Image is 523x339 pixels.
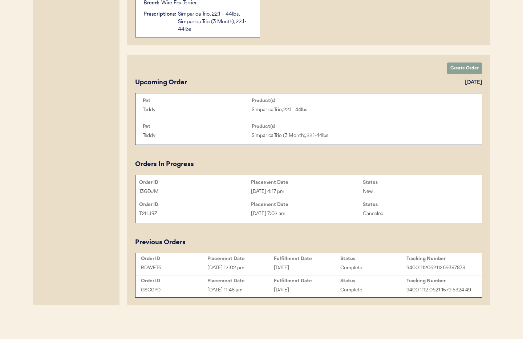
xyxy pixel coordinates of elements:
div: Pet [143,98,252,104]
div: GSC0P0 [141,286,207,294]
div: Teddy [143,106,252,114]
div: [DATE] 11:48 am [207,286,274,294]
div: Order ID [141,256,207,262]
button: Create Order [447,62,482,74]
div: 13GDJM [139,187,251,196]
div: Placement Date [251,202,363,207]
div: Status [363,202,475,207]
div: 9400 1112 0621 1579 5324 49 [406,286,473,294]
div: Placement Date [251,179,363,185]
div: Product(s) [252,98,361,104]
div: T2HJ9Z [139,210,251,218]
div: RDWFT6 [141,264,207,272]
div: [DATE] [274,264,340,272]
div: Product(s) [252,124,361,129]
div: Complete [340,264,407,272]
div: Placement Date [207,256,274,262]
div: Fulfillment Date [274,278,340,284]
div: Order ID [141,278,207,284]
div: Previous Orders [135,238,186,247]
div: New [363,187,475,196]
div: Simparica Trio, 22.1 - 44lbs [252,106,361,114]
div: Order ID [139,179,251,185]
div: Tracking Number [406,278,473,284]
div: Fulfillment Date [274,256,340,262]
div: Order ID [139,202,251,207]
div: Tracking Number [406,256,473,262]
div: Pet [143,124,252,129]
div: [DATE] [274,286,340,294]
div: Simparica Trio, 22.1 - 44lbs, Simparica Trio (3 Month), 22.1-44lbs [178,11,252,33]
div: [DATE] 7:02 am [251,210,363,218]
div: Prescriptions: [143,11,176,18]
div: Simparica Trio (3 Month), 22.1-44lbs [252,132,361,140]
div: 9400111206211269387878 [406,264,473,272]
div: [DATE] 12:02 pm [207,264,274,272]
div: Placement Date [207,278,274,284]
div: Teddy [143,132,252,140]
div: Status [340,278,407,284]
div: [DATE] [465,79,482,86]
div: [DATE] 4:17 pm [251,187,363,196]
div: Upcoming Order [135,78,187,88]
div: Status [340,256,407,262]
div: Complete [340,286,407,294]
div: Status [363,179,475,185]
div: Orders In Progress [135,160,194,169]
div: Canceled [363,210,475,218]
